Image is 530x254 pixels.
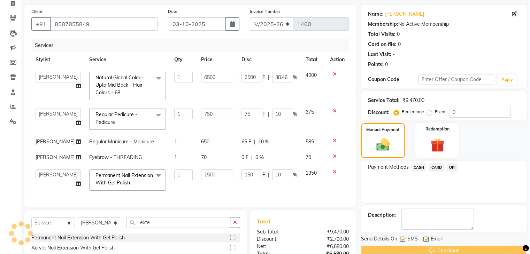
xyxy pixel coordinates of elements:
div: Card on file: [368,41,397,48]
span: % [293,111,297,118]
input: Enter Offer / Coupon Code [418,74,494,85]
th: Service [85,52,170,68]
th: Disc [237,52,301,68]
div: ₹2,790.00 [303,236,354,243]
span: 1 [174,154,177,160]
span: Email [431,235,443,244]
span: 4000 [306,72,317,78]
div: 0 [397,31,400,38]
div: Last Visit: [368,51,391,58]
div: Description: [368,212,396,219]
div: Services [32,39,354,52]
img: _cash.svg [372,137,394,152]
div: Name: [368,10,384,18]
input: Search or Scan [126,217,230,228]
span: | [268,74,269,81]
label: Redemption [425,126,450,132]
span: 65 F [241,138,251,145]
div: Sub Total: [252,228,303,236]
span: 70 [306,154,311,160]
span: Permanent Nail Extension With Gel Polish [95,172,153,186]
span: F [262,111,265,118]
div: Discount: [252,236,303,243]
a: x [130,180,133,186]
span: 650 [201,138,209,145]
span: CARD [429,164,444,172]
span: % [293,171,297,178]
span: Eyebrow - THREADING [89,154,142,160]
label: Invoice Number [250,8,280,15]
span: | [251,154,253,161]
div: Acrylic Nail Extension With Gel Polish [31,244,115,252]
div: 0 [398,41,401,48]
label: Percentage [402,109,424,115]
span: Regular Pedicure - Pedicure [95,111,137,125]
button: +91 [31,17,51,31]
span: Regular Manicure - Manicure [89,138,154,145]
span: 675 [306,109,314,115]
img: _gift.svg [426,136,449,154]
input: Search by Name/Mobile/Email/Code [50,17,158,31]
th: Qty [170,52,197,68]
span: | [268,171,269,178]
a: x [120,89,123,96]
div: 0 [385,61,388,68]
span: UPI [447,164,458,172]
span: % [293,74,297,81]
label: Manual Payment [366,127,400,133]
div: Total Visits: [368,31,395,38]
span: F [262,74,265,81]
span: CASH [412,164,427,172]
a: x [115,119,118,125]
div: Coupon Code [368,76,418,83]
span: [PERSON_NAME] [36,138,75,145]
span: | [254,138,255,145]
label: Fixed [435,109,445,115]
span: 1350 [306,170,317,176]
div: Membership: [368,21,398,28]
span: Total [257,218,273,225]
th: Action [326,52,349,68]
span: 0 F [241,154,248,161]
span: Send Details On [361,235,397,244]
span: SMS [407,235,418,244]
label: Client [31,8,43,15]
th: Stylist [31,52,85,68]
button: Apply [497,74,517,85]
span: [PERSON_NAME] [36,154,75,160]
div: No Active Membership [368,21,520,28]
span: Natural Global Color - Upto Mid Back - Hair Colors - 68 [95,74,144,96]
div: Points: [368,61,384,68]
th: Total [301,52,326,68]
div: ₹6,680.00 [303,243,354,250]
div: Service Total: [368,97,400,104]
label: Date [168,8,177,15]
div: Net: [252,243,303,250]
span: | [268,111,269,118]
span: 1 [174,138,177,145]
th: Price [197,52,237,68]
span: 585 [306,138,314,145]
span: F [262,171,265,178]
div: Permanent Nail Extension With Gel Polish [31,234,125,241]
div: Discount: [368,109,390,116]
div: ₹9,470.00 [303,228,354,236]
div: ₹9,470.00 [402,97,424,104]
div: - [393,51,395,58]
span: Payment Methods [368,164,409,171]
span: 0 % [255,154,264,161]
span: 70 [201,154,207,160]
span: 10 % [258,138,269,145]
a: [PERSON_NAME] [385,10,424,18]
